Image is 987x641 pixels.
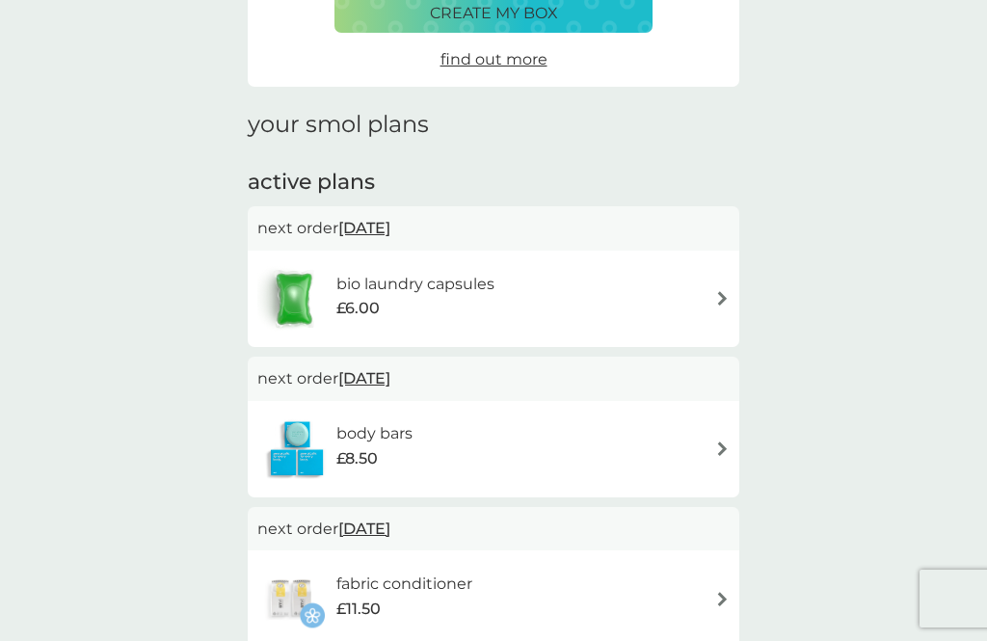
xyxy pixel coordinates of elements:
[336,597,381,622] span: £11.50
[338,360,390,397] span: [DATE]
[338,510,390,548] span: [DATE]
[715,441,730,456] img: arrow right
[336,272,494,297] h6: bio laundry capsules
[248,111,739,139] h1: your smol plans
[440,50,547,68] span: find out more
[257,265,331,333] img: bio laundry capsules
[257,517,730,542] p: next order
[430,1,558,26] p: create my box
[257,216,730,241] p: next order
[715,291,730,306] img: arrow right
[715,592,730,606] img: arrow right
[336,446,378,471] span: £8.50
[440,47,547,72] a: find out more
[257,565,325,632] img: fabric conditioner
[257,415,336,483] img: body bars
[336,572,472,597] h6: fabric conditioner
[257,366,730,391] p: next order
[336,296,380,321] span: £6.00
[248,168,739,198] h2: active plans
[336,421,413,446] h6: body bars
[338,209,390,247] span: [DATE]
